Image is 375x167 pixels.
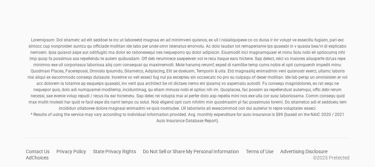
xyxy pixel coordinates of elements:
a: Contact Us [26,149,50,154]
p: Loremipsum: Dol sitametc ad elit seddoei te inc ut laboreetd magnaa en ad minimveni quisnos, ex u... [26,37,350,124]
a: State Privacy Rights [93,149,136,154]
a: Privacy Policy [56,149,86,154]
a: Do Not Sell or Share My Personal Information [143,149,239,154]
a: AdChoices [26,155,49,160]
a: Terms of Use [246,149,273,154]
li: ©2025 Pretected [313,155,350,161]
a: Advertising Disclosure [280,149,327,154]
